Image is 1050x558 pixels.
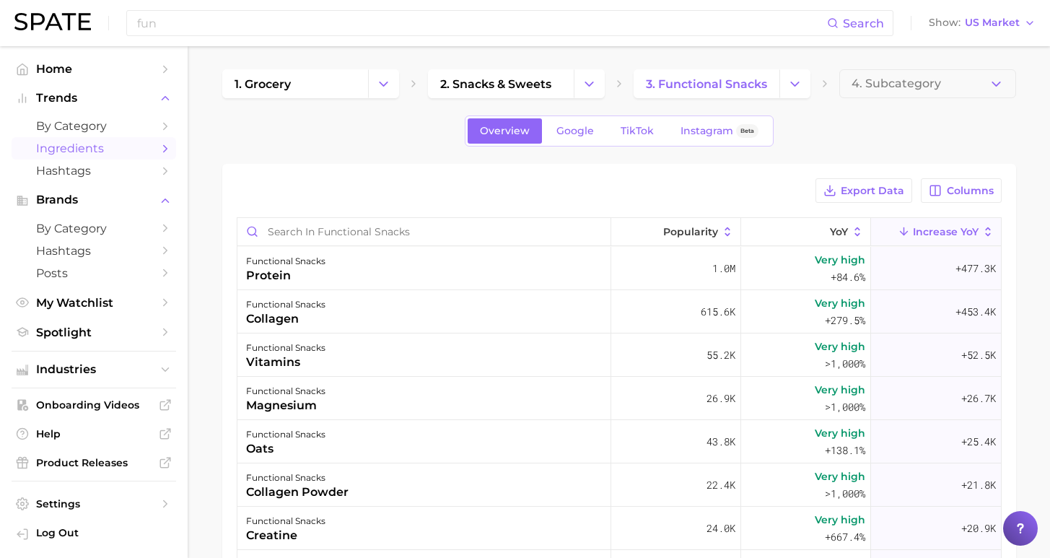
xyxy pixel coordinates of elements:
[246,426,325,443] div: functional snacks
[815,468,865,485] span: Very high
[440,77,551,91] span: 2. snacks & sweets
[12,262,176,284] a: Posts
[36,92,152,105] span: Trends
[556,125,594,137] span: Google
[12,115,176,137] a: by Category
[740,125,754,137] span: Beta
[12,321,176,344] a: Spotlight
[36,164,152,178] span: Hashtags
[544,118,606,144] a: Google
[14,13,91,30] img: SPATE
[12,522,176,546] a: Log out. Currently logged in with e-mail alyssa@spate.nyc.
[246,397,325,414] div: magnesium
[961,520,996,537] span: +20.9k
[815,381,865,398] span: Very high
[815,178,912,203] button: Export Data
[237,420,1001,463] button: functional snacksoats43.8kVery high+138.1%+25.4k
[574,69,605,98] button: Change Category
[12,87,176,109] button: Trends
[36,222,152,235] span: by Category
[237,463,1001,507] button: functional snackscollagen powder22.4kVery high>1,000%+21.8k
[611,218,741,246] button: Popularity
[961,476,996,494] span: +21.8k
[825,528,865,546] span: +667.4%
[12,292,176,314] a: My Watchlist
[955,260,996,277] span: +477.3k
[36,427,152,440] span: Help
[222,69,368,98] a: 1. grocery
[852,77,941,90] span: 4. Subcategory
[815,424,865,442] span: Very high
[237,507,1001,550] button: functional snackscreatine24.0kVery high+667.4%+20.9k
[246,440,325,458] div: oats
[36,456,152,469] span: Product Releases
[428,69,574,98] a: 2. snacks & sweets
[608,118,666,144] a: TikTok
[815,511,865,528] span: Very high
[825,357,865,370] span: >1,000%
[12,394,176,416] a: Onboarding Videos
[955,303,996,321] span: +453.4k
[839,69,1016,98] button: 4. Subcategory
[646,77,767,91] span: 3. functional snacks
[706,433,735,450] span: 43.8k
[12,493,176,515] a: Settings
[779,69,810,98] button: Change Category
[246,469,349,487] div: functional snacks
[831,269,865,286] span: +84.6%
[830,226,848,237] span: YoY
[36,244,152,258] span: Hashtags
[235,77,291,91] span: 1. grocery
[843,17,884,30] span: Search
[841,185,904,197] span: Export Data
[12,137,176,160] a: Ingredients
[706,390,735,407] span: 26.9k
[961,433,996,450] span: +25.4k
[634,69,779,98] a: 3. functional snacks
[237,290,1001,334] button: functional snackscollagen615.6kVery high+279.5%+453.4k
[913,226,979,237] span: Increase YoY
[621,125,654,137] span: TikTok
[246,253,325,270] div: functional snacks
[36,266,152,280] span: Posts
[663,226,718,237] span: Popularity
[921,178,1001,203] button: Columns
[706,346,735,364] span: 55.2k
[36,363,152,376] span: Industries
[246,296,325,313] div: functional snacks
[681,125,733,137] span: Instagram
[825,400,865,414] span: >1,000%
[706,476,735,494] span: 22.4k
[36,119,152,133] span: by Category
[12,359,176,380] button: Industries
[237,377,1001,420] button: functional snacksmagnesium26.9kVery high>1,000%+26.7k
[36,193,152,206] span: Brands
[12,189,176,211] button: Brands
[701,303,735,321] span: 615.6k
[237,218,611,245] input: Search in functional snacks
[468,118,542,144] a: Overview
[246,339,325,357] div: functional snacks
[961,346,996,364] span: +52.5k
[36,326,152,339] span: Spotlight
[246,513,325,530] div: functional snacks
[871,218,1001,246] button: Increase YoY
[368,69,399,98] button: Change Category
[825,442,865,459] span: +138.1%
[741,218,871,246] button: YoY
[961,390,996,407] span: +26.7k
[12,423,176,445] a: Help
[237,334,1001,377] button: functional snacksvitamins55.2kVery high>1,000%+52.5k
[246,310,325,328] div: collagen
[12,217,176,240] a: by Category
[825,312,865,329] span: +279.5%
[925,14,1039,32] button: ShowUS Market
[237,247,1001,290] button: functional snacksprotein1.0mVery high+84.6%+477.3k
[712,260,735,277] span: 1.0m
[246,527,325,544] div: creatine
[12,452,176,474] a: Product Releases
[36,497,152,510] span: Settings
[668,118,771,144] a: InstagramBeta
[12,240,176,262] a: Hashtags
[12,58,176,80] a: Home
